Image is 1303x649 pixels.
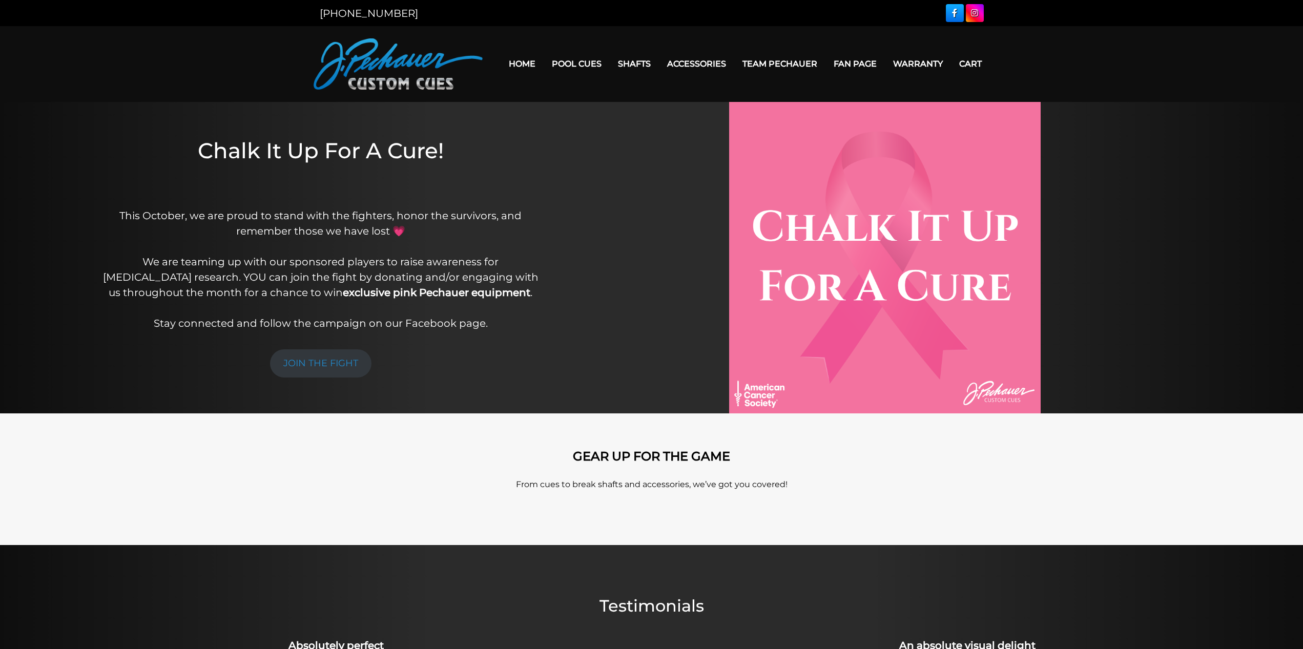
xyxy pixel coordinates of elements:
a: Shafts [610,51,659,77]
img: Pechauer Custom Cues [314,38,483,90]
a: Home [501,51,544,77]
strong: GEAR UP FOR THE GAME [573,449,730,464]
a: Cart [951,51,990,77]
h1: Chalk It Up For A Cure! [103,138,539,194]
a: Accessories [659,51,734,77]
a: [PHONE_NUMBER] [320,7,418,19]
a: Warranty [885,51,951,77]
a: Fan Page [825,51,885,77]
p: From cues to break shafts and accessories, we’ve got you covered! [360,478,944,491]
a: JOIN THE FIGHT [270,349,371,378]
a: Team Pechauer [734,51,825,77]
strong: exclusive pink Pechauer equipment [343,286,530,299]
a: Pool Cues [544,51,610,77]
p: This October, we are proud to stand with the fighters, honor the survivors, and remember those we... [103,208,539,331]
